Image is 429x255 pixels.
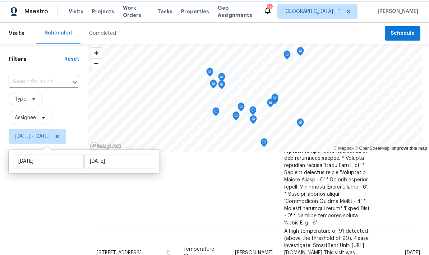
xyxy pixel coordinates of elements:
[271,94,278,105] div: Map marker
[283,8,341,15] span: [GEOGRAPHIC_DATA] + 1
[91,58,102,69] button: Zoom out
[157,9,172,14] span: Tasks
[385,26,420,41] button: Schedule
[88,44,423,152] canvas: Map
[392,146,427,151] a: Improve this map
[181,8,209,15] span: Properties
[9,76,59,88] input: Search for an address...
[206,68,213,79] div: Map marker
[91,48,102,58] button: Zoom in
[405,250,420,255] span: [DATE]
[45,29,72,37] div: Scheduled
[218,73,225,84] div: Map marker
[218,80,225,92] div: Map marker
[297,47,304,58] div: Map marker
[84,154,155,168] input: End date
[9,56,64,63] h1: Filters
[334,146,354,151] a: Mapbox
[69,8,83,15] span: Visits
[97,250,142,255] span: [STREET_ADDRESS]
[9,25,24,41] span: Visits
[375,8,418,15] span: [PERSON_NAME]
[235,250,273,255] span: [PERSON_NAME]
[89,30,116,37] div: Completed
[13,154,84,168] input: Start date
[297,119,304,130] div: Map marker
[218,4,255,19] span: Geo Assignments
[232,112,240,123] div: Map marker
[237,103,245,114] div: Map marker
[260,138,268,149] div: Map marker
[391,29,415,38] span: Schedule
[210,80,217,91] div: Map marker
[92,8,114,15] span: Projects
[250,115,257,126] div: Map marker
[15,114,36,121] span: Assignee
[283,51,291,62] div: Map marker
[123,4,149,19] span: Work Orders
[15,133,50,140] span: [DATE] - [DATE]
[355,146,389,151] a: OpenStreetMap
[70,77,80,87] button: Open
[91,59,102,69] span: Zoom out
[64,56,79,63] div: Reset
[24,8,48,15] span: Maestro
[267,4,272,11] div: 11
[15,96,26,103] span: Type
[267,99,274,110] div: Map marker
[90,142,121,150] a: Mapbox homepage
[249,106,257,117] div: Map marker
[212,107,220,119] div: Map marker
